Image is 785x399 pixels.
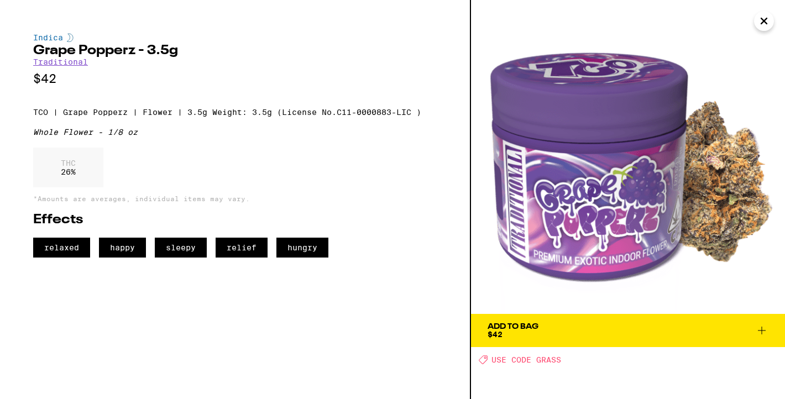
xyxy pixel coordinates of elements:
[216,238,268,258] span: relief
[754,11,774,31] button: Close
[33,33,437,42] div: Indica
[33,195,437,202] p: *Amounts are averages, individual items may vary.
[67,33,74,42] img: indicaColor.svg
[33,57,88,66] a: Traditional
[33,44,437,57] h2: Grape Popperz - 3.5g
[33,238,90,258] span: relaxed
[276,238,328,258] span: hungry
[33,213,437,227] h2: Effects
[488,330,503,339] span: $42
[61,159,76,167] p: THC
[471,314,785,347] button: Add To Bag$42
[155,238,207,258] span: sleepy
[488,323,538,330] div: Add To Bag
[33,108,437,117] p: TCO | Grape Popperz | Flower | 3.5g Weight: 3.5g (License No.C11-0000883-LIC )
[99,238,146,258] span: happy
[33,128,437,136] div: Whole Flower - 1/8 oz
[33,148,103,187] div: 26 %
[33,72,437,86] p: $42
[491,355,561,364] span: USE CODE GRASS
